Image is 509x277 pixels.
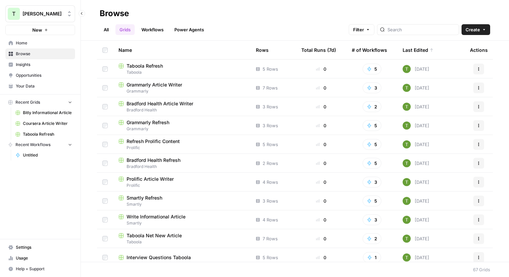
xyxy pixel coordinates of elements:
span: Bradford Health [118,107,245,113]
img: yba7bbzze900hr86j8rqqvfn473j [403,253,411,262]
span: Taboola [118,69,245,75]
span: Grammarly [118,88,245,94]
div: 0 [301,235,341,242]
a: Grids [115,24,135,35]
span: 7 Rows [263,235,278,242]
span: Grammarly [118,126,245,132]
span: Bradford Health [118,164,245,170]
span: Refresh Prolific Content [127,138,180,145]
span: Home [16,40,72,46]
button: 2 [363,233,381,244]
div: Total Runs (7d) [301,41,336,59]
a: Taboola Net New ArticleTaboola [118,232,245,245]
span: Insights [16,62,72,68]
button: 5 [363,120,381,131]
span: New [32,27,42,33]
div: 0 [301,216,341,223]
img: yba7bbzze900hr86j8rqqvfn473j [403,84,411,92]
div: 0 [301,103,341,110]
span: Create [466,26,480,33]
span: 3 Rows [263,122,278,129]
div: Browse [100,8,129,19]
span: 5 Rows [263,141,278,148]
button: 3 [363,214,381,225]
img: yba7bbzze900hr86j8rqqvfn473j [403,159,411,167]
span: Write Informational Article [127,213,185,220]
span: Your Data [16,83,72,89]
div: [DATE] [403,65,429,73]
div: [DATE] [403,197,429,205]
img: yba7bbzze900hr86j8rqqvfn473j [403,178,411,186]
a: Interview Questions Taboola [118,254,245,261]
a: Taboola Refresh [12,129,75,140]
a: Bradford Health RefreshBradford Health [118,157,245,170]
a: Your Data [5,81,75,92]
div: [DATE] [403,216,429,224]
span: 3 Rows [263,198,278,204]
span: 7 Rows [263,84,278,91]
span: Prolific [118,145,245,151]
a: Opportunities [5,70,75,81]
span: Smartly Refresh [127,195,162,201]
button: 5 [363,139,381,150]
a: Browse [5,48,75,59]
span: Untitled [23,152,72,158]
a: Refresh Prolific ContentProlific [118,138,245,151]
div: [DATE] [403,235,429,243]
span: Settings [16,244,72,250]
button: 3 [363,82,381,93]
div: Rows [256,41,269,59]
span: Bitly Informational Article [23,110,72,116]
button: Create [462,24,490,35]
img: yba7bbzze900hr86j8rqqvfn473j [403,103,411,111]
div: 0 [301,198,341,204]
button: Recent Workflows [5,140,75,150]
span: Smartly [118,220,245,226]
a: Bitly Informational Article [12,107,75,118]
button: Filter [349,24,374,35]
div: 0 [301,160,341,167]
div: [DATE] [403,103,429,111]
span: Recent Workflows [15,142,50,148]
img: yba7bbzze900hr86j8rqqvfn473j [403,197,411,205]
span: 4 Rows [263,216,278,223]
button: Recent Grids [5,97,75,107]
div: 67 Grids [473,266,490,273]
button: New [5,25,75,35]
a: All [100,24,113,35]
div: 0 [301,66,341,72]
a: Prolific Article WriterProlific [118,176,245,188]
span: Browse [16,51,72,57]
div: [DATE] [403,140,429,148]
button: 3 [363,177,381,187]
div: # of Workflows [352,41,387,59]
span: 5 Rows [263,254,278,261]
span: Taboola [118,239,245,245]
span: Taboola Net New Article [127,232,182,239]
button: 5 [363,158,381,169]
a: Bradford Health Article WriterBradford Health [118,100,245,113]
span: Usage [16,255,72,261]
span: Help + Support [16,266,72,272]
a: Write Informational ArticleSmartly [118,213,245,226]
div: [DATE] [403,253,429,262]
div: [DATE] [403,178,429,186]
img: yba7bbzze900hr86j8rqqvfn473j [403,216,411,224]
span: Bradford Health Article Writer [127,100,193,107]
a: Insights [5,59,75,70]
div: 0 [301,84,341,91]
span: T [12,10,15,18]
span: Filter [353,26,364,33]
div: [DATE] [403,122,429,130]
div: Last Edited [403,41,434,59]
div: 0 [301,122,341,129]
div: 0 [301,254,341,261]
span: Coursera Article Writer [23,120,72,127]
div: 0 [301,141,341,148]
span: Prolific Article Writer [127,176,174,182]
a: Usage [5,253,75,264]
span: Prolific [118,182,245,188]
span: Opportunities [16,72,72,78]
span: 2 Rows [263,160,278,167]
button: 2 [363,101,381,112]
